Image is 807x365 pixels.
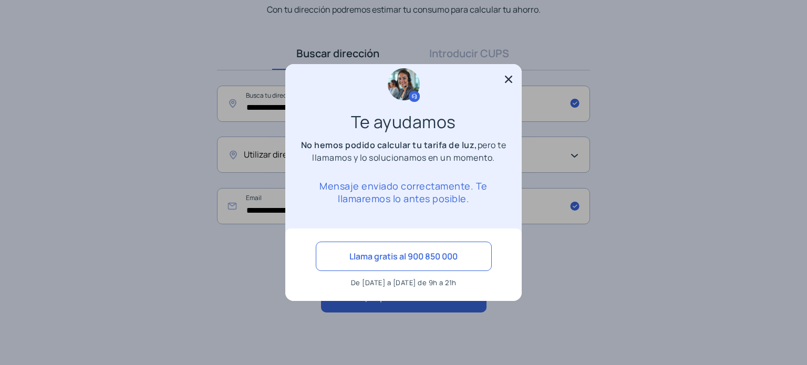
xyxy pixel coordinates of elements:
b: No hemos podido calcular tu tarifa de luz, [301,139,478,151]
p: De [DATE] a [DATE] de 9h a 21h [316,276,492,289]
p: Mensaje enviado correctamente. Te llamaremos lo antes posible. [298,180,509,205]
h3: Te ayudamos [309,116,498,128]
p: pero te llamamos y lo solucionamos en un momento. [298,139,509,164]
button: Llama gratis al 900 850 000 [316,242,492,271]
